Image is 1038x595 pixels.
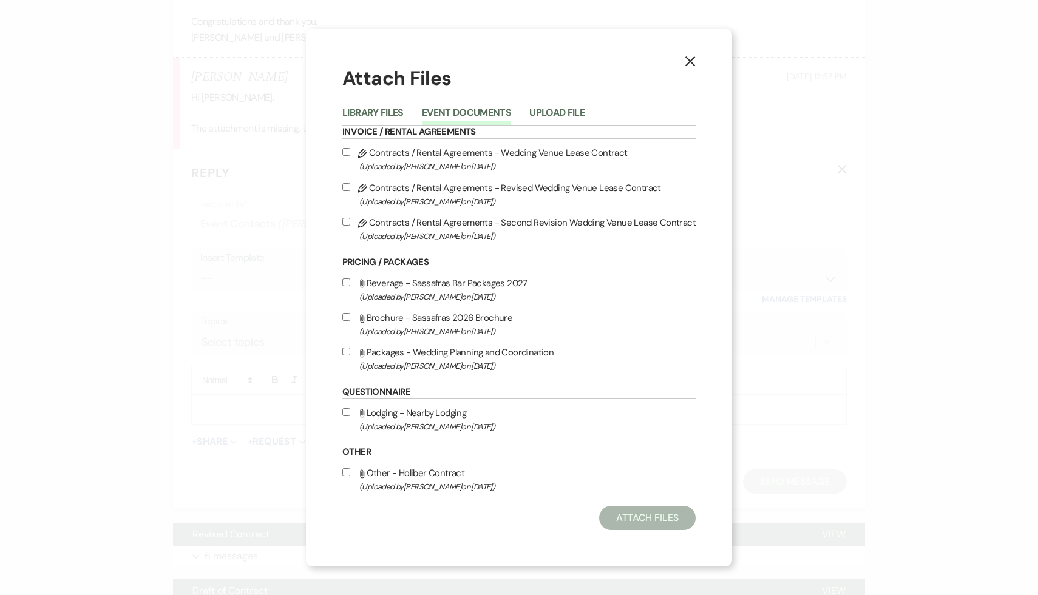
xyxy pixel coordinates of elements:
[342,313,350,321] input: Brochure - Sassafras 2026 Brochure(Uploaded by[PERSON_NAME]on [DATE])
[359,359,696,373] span: (Uploaded by [PERSON_NAME] on [DATE] )
[342,345,696,373] label: Packages - Wedding Planning and Coordination
[342,348,350,355] input: Packages - Wedding Planning and Coordination(Uploaded by[PERSON_NAME]on [DATE])
[342,145,696,173] label: Contracts / Rental Agreements - Wedding Venue Lease Contract
[342,465,696,494] label: Other - Holiber Contract
[342,256,696,269] h6: Pricing / Packages
[422,108,511,125] button: Event Documents
[342,386,696,399] h6: Questionnaire
[342,310,696,338] label: Brochure - Sassafras 2026 Brochure
[529,108,585,125] button: Upload File
[342,275,696,304] label: Beverage - Sassafras Bar Packages 2027
[359,480,696,494] span: (Uploaded by [PERSON_NAME] on [DATE] )
[342,446,696,459] h6: Other
[342,405,696,434] label: Lodging - Nearby Lodging
[359,420,696,434] span: (Uploaded by [PERSON_NAME] on [DATE] )
[359,160,696,173] span: (Uploaded by [PERSON_NAME] on [DATE] )
[342,215,696,243] label: Contracts / Rental Agreements - Second Revision Wedding Venue Lease Contract
[342,468,350,476] input: Other - Holiber Contract(Uploaded by[PERSON_NAME]on [DATE])
[342,180,696,209] label: Contracts / Rental Agreements - Revised Wedding Venue Lease Contract
[342,408,350,416] input: Lodging - Nearby Lodging(Uploaded by[PERSON_NAME]on [DATE])
[342,108,404,125] button: Library Files
[342,148,350,156] input: Contracts / Rental Agreements - Wedding Venue Lease Contract(Uploaded by[PERSON_NAME]on [DATE])
[342,278,350,286] input: Beverage - Sassafras Bar Packages 2027(Uploaded by[PERSON_NAME]on [DATE])
[342,183,350,191] input: Contracts / Rental Agreements - Revised Wedding Venue Lease Contract(Uploaded by[PERSON_NAME]on [...
[359,290,696,304] span: (Uploaded by [PERSON_NAME] on [DATE] )
[359,195,696,209] span: (Uploaded by [PERSON_NAME] on [DATE] )
[342,218,350,226] input: Contracts / Rental Agreements - Second Revision Wedding Venue Lease Contract(Uploaded by[PERSON_N...
[342,126,696,139] h6: Invoice / Rental Agreements
[342,65,696,92] h1: Attach Files
[359,324,696,338] span: (Uploaded by [PERSON_NAME] on [DATE] )
[599,506,696,530] button: Attach Files
[359,229,696,243] span: (Uploaded by [PERSON_NAME] on [DATE] )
